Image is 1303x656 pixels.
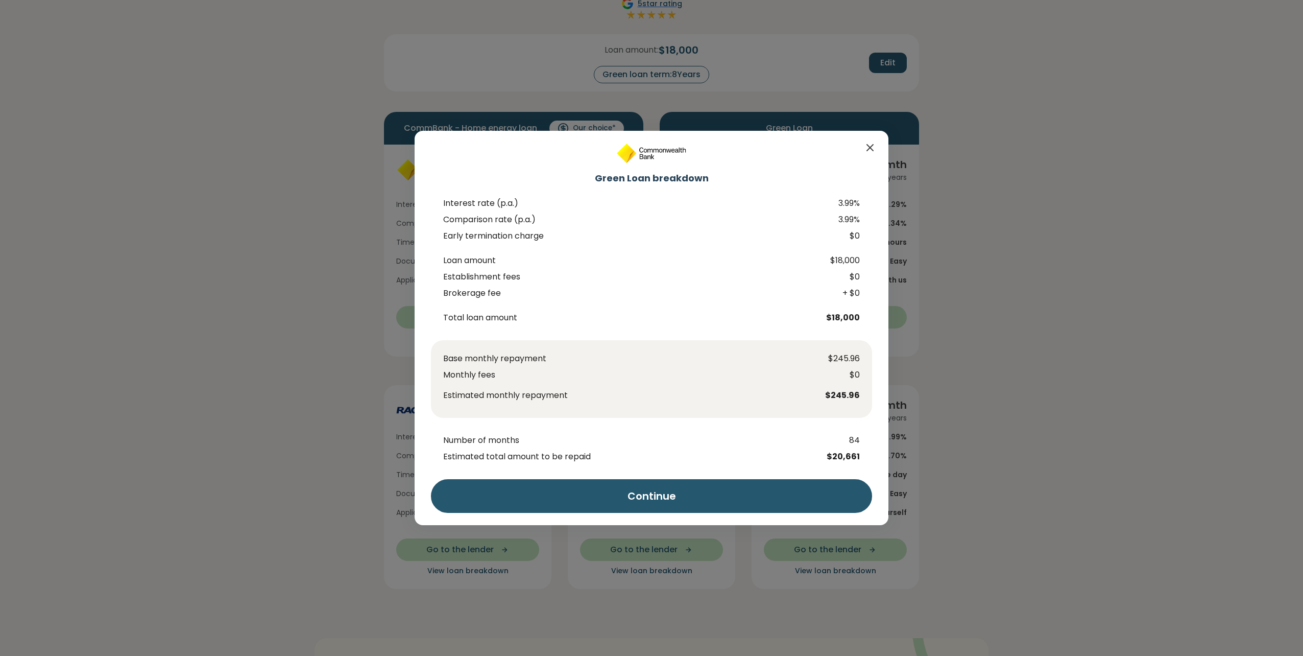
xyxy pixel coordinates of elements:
[809,353,860,365] span: $245.96
[809,389,860,402] span: $245.96
[443,197,821,209] span: Interest rate (p.a.)
[821,287,872,299] span: + $0
[443,214,821,226] span: Comparison rate (p.a.)
[443,271,821,283] span: Establishment fees
[821,451,872,463] span: $20,661
[821,230,872,242] span: $0
[821,271,872,283] span: $0
[443,353,809,365] span: Base monthly repayment
[443,451,821,463] span: Estimated total amount to be repaid
[616,143,687,163] img: Lender Logo
[443,230,821,242] span: Early termination charge
[443,369,809,381] span: Monthly fees
[443,434,821,447] span: Number of months
[821,434,872,447] span: 84
[431,479,872,513] button: Continue
[821,214,872,226] span: 3.99%
[431,172,872,184] h2: Green Loan breakdown
[821,197,872,209] span: 3.99%
[821,312,872,324] span: $18,000
[443,287,821,299] span: Brokerage fee
[443,312,821,324] span: Total loan amount
[443,254,821,267] span: Loan amount
[809,369,860,381] span: $0
[864,141,876,154] button: Close
[443,389,809,402] span: Estimated monthly repayment
[821,254,872,267] span: $18,000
